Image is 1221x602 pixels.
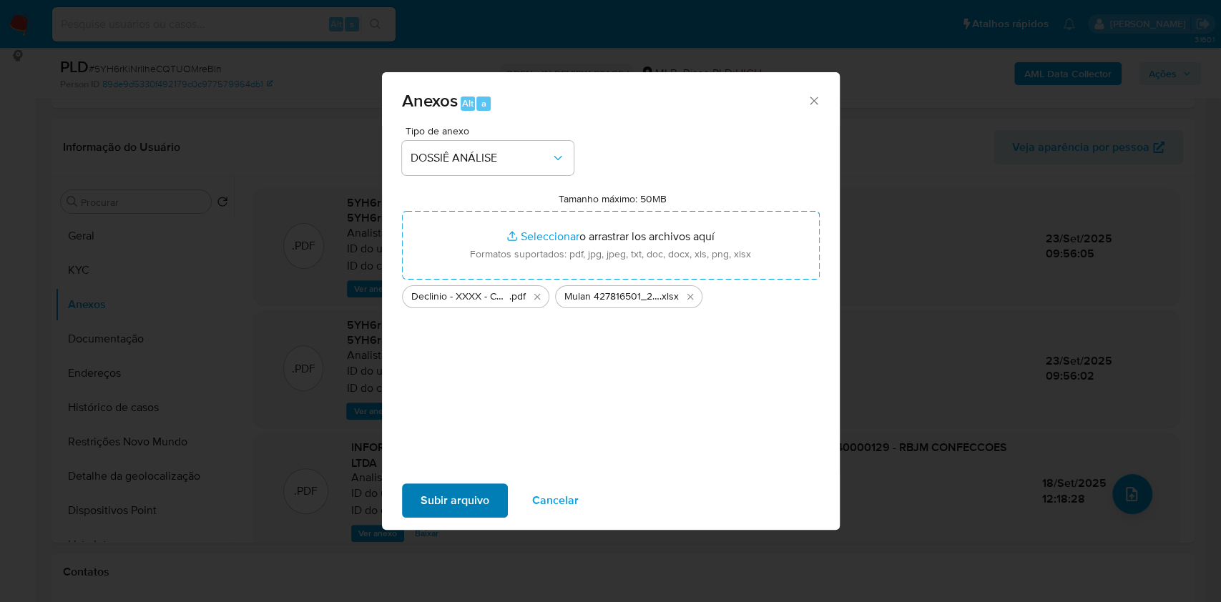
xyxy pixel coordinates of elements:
label: Tamanho máximo: 50MB [559,192,667,205]
span: Declinio - XXXX - CNPJ 55805140000129 - RBJM CONFECCOES LTDA [411,290,509,304]
span: .xlsx [659,290,679,304]
button: Eliminar Declinio - XXXX - CNPJ 55805140000129 - RBJM CONFECCOES LTDA.pdf [529,288,546,305]
span: Subir arquivo [421,485,489,516]
button: Cancelar [514,483,597,518]
span: Anexos [402,88,458,113]
span: Tipo de anexo [406,126,577,136]
span: Cancelar [532,485,579,516]
span: a [481,97,486,110]
span: Mulan 427816501_2025_09_22_16_43_14 [564,290,659,304]
button: DOSSIÊ ANÁLISE [402,141,574,175]
ul: Archivos seleccionados [402,280,820,308]
span: DOSSIÊ ANÁLISE [411,151,551,165]
button: Eliminar Mulan 427816501_2025_09_22_16_43_14.xlsx [682,288,699,305]
span: Alt [462,97,474,110]
span: .pdf [509,290,526,304]
button: Cerrar [807,94,820,107]
button: Subir arquivo [402,483,508,518]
